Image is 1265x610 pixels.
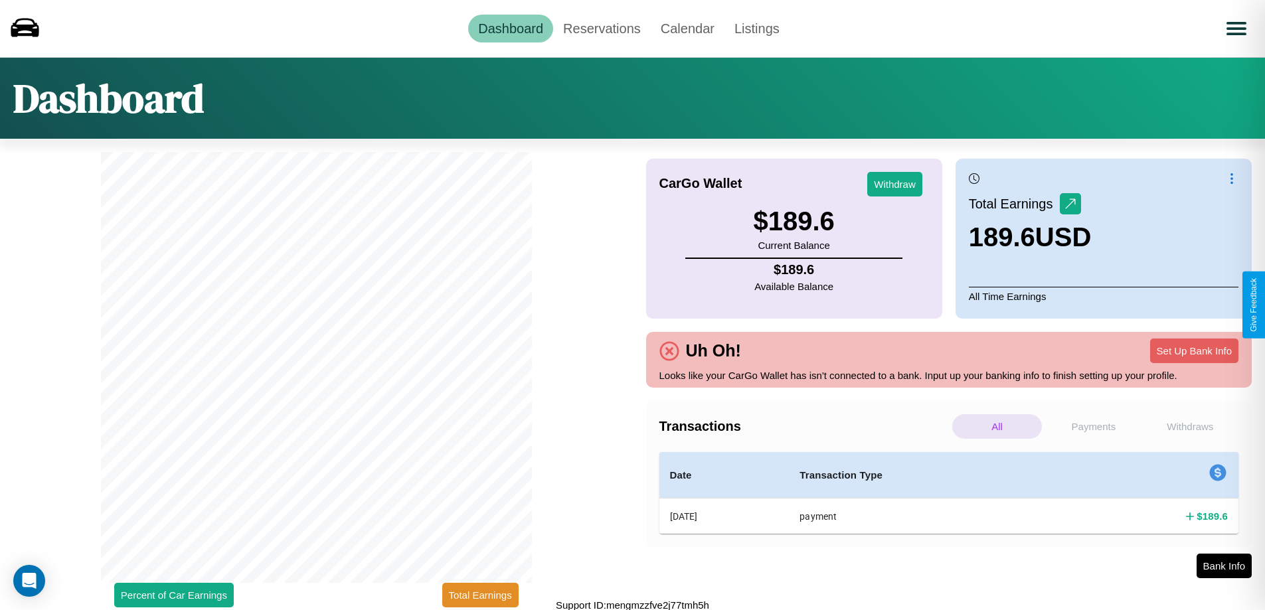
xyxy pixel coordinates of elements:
[659,366,1239,384] p: Looks like your CarGo Wallet has isn't connected to a bank. Input up your banking info to finish ...
[1049,414,1138,439] p: Payments
[670,467,779,483] h4: Date
[1150,339,1238,363] button: Set Up Bank Info
[969,222,1092,252] h3: 189.6 USD
[659,498,790,534] th: [DATE]
[468,15,553,42] a: Dashboard
[114,583,234,607] button: Percent of Car Earnings
[969,287,1238,305] p: All Time Earnings
[442,583,519,607] button: Total Earnings
[952,414,1042,439] p: All
[1197,554,1252,578] button: Bank Info
[867,172,922,196] button: Withdraw
[651,15,724,42] a: Calendar
[754,277,833,295] p: Available Balance
[659,452,1239,534] table: simple table
[13,565,45,597] div: Open Intercom Messenger
[753,236,834,254] p: Current Balance
[659,419,949,434] h4: Transactions
[13,71,204,125] h1: Dashboard
[800,467,1054,483] h4: Transaction Type
[1145,414,1235,439] p: Withdraws
[1218,10,1255,47] button: Open menu
[1249,278,1258,332] div: Give Feedback
[679,341,748,360] h4: Uh Oh!
[969,192,1060,216] p: Total Earnings
[1197,509,1228,523] h4: $ 189.6
[724,15,790,42] a: Listings
[659,176,742,191] h4: CarGo Wallet
[789,498,1064,534] th: payment
[753,206,834,236] h3: $ 189.6
[754,262,833,277] h4: $ 189.6
[553,15,651,42] a: Reservations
